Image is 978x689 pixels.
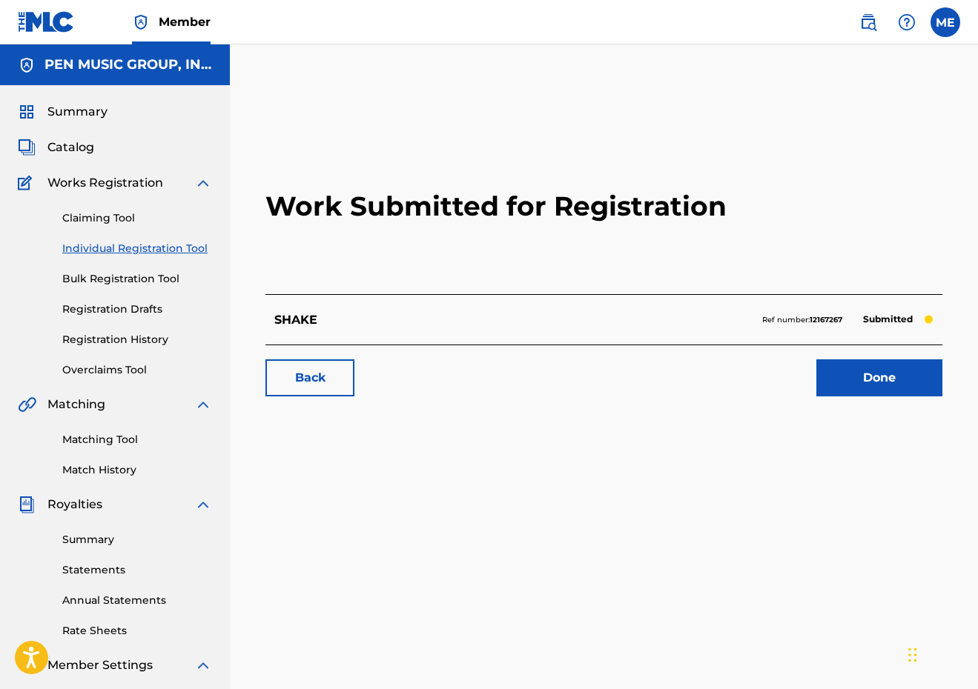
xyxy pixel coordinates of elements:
[18,11,75,33] img: MLC Logo
[18,174,37,192] img: Works Registration
[44,56,212,73] h5: PEN MUSIC GROUP, INC.
[18,103,36,121] img: Summary
[931,7,960,37] div: User Menu
[18,56,36,74] img: Accounts
[47,396,105,413] span: Matching
[265,359,354,396] a: Back
[62,432,212,447] a: Matching Tool
[892,7,922,37] div: Help
[62,532,212,547] a: Summary
[816,359,942,396] a: Done
[859,13,877,31] img: search
[62,593,212,608] a: Annual Statements
[47,174,163,192] span: Works Registration
[762,313,842,327] p: Ref number:
[47,656,153,674] span: Member Settings
[62,210,212,226] a: Claiming Tool
[18,103,108,121] a: SummarySummary
[47,139,94,156] span: Catalog
[194,174,212,192] img: expand
[904,618,978,689] iframe: Chat Widget
[856,309,920,330] p: Submitted
[18,396,36,413] img: Matching
[47,103,108,121] span: Summary
[62,302,212,317] a: Registration Drafts
[194,656,212,674] img: expand
[62,271,212,287] a: Bulk Registration Tool
[47,496,102,513] span: Royalties
[62,623,212,639] a: Rate Sheets
[936,453,978,576] iframe: Resource Center
[853,7,883,37] a: Public Search
[18,139,94,156] a: CatalogCatalog
[274,311,317,329] p: SHAKE
[159,13,211,30] span: Member
[265,119,942,294] h2: Work Submitted for Registration
[194,496,212,513] img: expand
[908,633,917,677] div: Drag
[898,13,916,31] img: help
[18,496,36,513] img: Royalties
[132,13,150,31] img: Top Rightsholder
[62,332,212,347] a: Registration History
[62,241,212,256] a: Individual Registration Tool
[62,562,212,578] a: Statements
[810,315,842,324] strong: 12167267
[62,462,212,478] a: Match History
[18,139,36,156] img: Catalog
[194,396,212,413] img: expand
[62,362,212,378] a: Overclaims Tool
